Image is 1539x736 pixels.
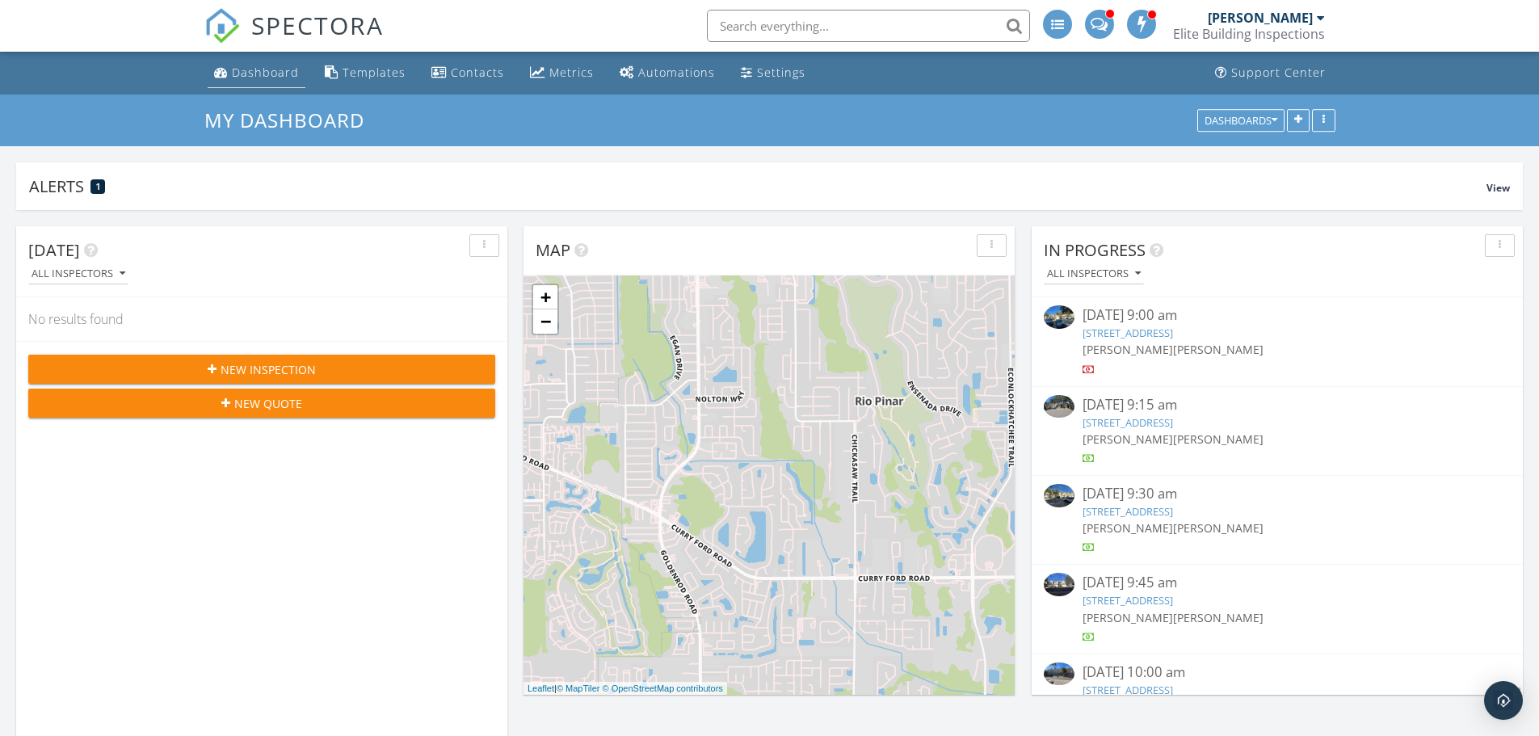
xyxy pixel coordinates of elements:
[96,181,100,192] span: 1
[1044,484,1511,556] a: [DATE] 9:30 am [STREET_ADDRESS] [PERSON_NAME][PERSON_NAME]
[28,389,495,418] button: New Quote
[232,65,299,80] div: Dashboard
[1083,342,1173,357] span: [PERSON_NAME]
[1083,415,1173,430] a: [STREET_ADDRESS]
[1083,520,1173,536] span: [PERSON_NAME]
[1486,181,1510,195] span: View
[603,683,723,693] a: © OpenStreetMap contributors
[221,361,316,378] span: New Inspection
[734,58,812,88] a: Settings
[613,58,721,88] a: Automations (Advanced)
[1047,268,1141,280] div: All Inspectors
[425,58,511,88] a: Contacts
[1231,65,1326,80] div: Support Center
[343,65,406,80] div: Templates
[1083,504,1173,519] a: [STREET_ADDRESS]
[1044,484,1074,507] img: 9530138%2Fcover_photos%2FpuC28RDNOjkxKtn8yHpY%2Fsmall.jpg
[1083,610,1173,625] span: [PERSON_NAME]
[208,58,305,88] a: Dashboard
[1083,593,1173,608] a: [STREET_ADDRESS]
[1173,610,1264,625] span: [PERSON_NAME]
[29,175,1486,197] div: Alerts
[1083,305,1472,326] div: [DATE] 9:00 am
[204,22,384,56] a: SPECTORA
[524,58,600,88] a: Metrics
[1173,431,1264,447] span: [PERSON_NAME]
[204,8,240,44] img: The Best Home Inspection Software - Spectora
[1083,395,1472,415] div: [DATE] 9:15 am
[28,263,128,285] button: All Inspectors
[318,58,412,88] a: Templates
[533,309,557,334] a: Zoom out
[28,239,80,261] span: [DATE]
[1044,263,1144,285] button: All Inspectors
[528,683,554,693] a: Leaflet
[1209,58,1332,88] a: Support Center
[1044,662,1074,686] img: 9530172%2Fcover_photos%2F8LZt3ogdD28199p7LhUj%2Fsmall.jpg
[451,65,504,80] div: Contacts
[1083,326,1173,340] a: [STREET_ADDRESS]
[1083,484,1472,504] div: [DATE] 9:30 am
[251,8,384,42] span: SPECTORA
[1083,431,1173,447] span: [PERSON_NAME]
[1484,681,1523,720] div: Open Intercom Messenger
[204,107,378,133] a: My Dashboard
[28,355,495,384] button: New Inspection
[1083,683,1173,697] a: [STREET_ADDRESS]
[1083,573,1472,593] div: [DATE] 9:45 am
[549,65,594,80] div: Metrics
[1044,305,1511,377] a: [DATE] 9:00 am [STREET_ADDRESS] [PERSON_NAME][PERSON_NAME]
[1205,115,1277,126] div: Dashboards
[1044,662,1511,734] a: [DATE] 10:00 am [STREET_ADDRESS] [PERSON_NAME][PERSON_NAME]
[16,297,507,341] div: No results found
[533,285,557,309] a: Zoom in
[707,10,1030,42] input: Search everything...
[1044,395,1074,418] img: 9530121%2Fcover_photos%2FQhs68IeGWmqQPS6cqKJo%2Fsmall.jpg
[1044,573,1511,645] a: [DATE] 9:45 am [STREET_ADDRESS] [PERSON_NAME][PERSON_NAME]
[1044,239,1146,261] span: In Progress
[1044,305,1074,329] img: 9530047%2Fcover_photos%2FfE4iJGXe3CoJpnmQBP5d%2Fsmall.jpg
[32,268,125,280] div: All Inspectors
[1173,342,1264,357] span: [PERSON_NAME]
[234,395,302,412] span: New Quote
[1197,109,1285,132] button: Dashboards
[1173,520,1264,536] span: [PERSON_NAME]
[536,239,570,261] span: Map
[1044,573,1074,596] img: 9530155%2Freports%2Fdf20ce61-22b0-4fb9-b78b-dcd72c3cbb7f%2Fcover_photos%2FeZqrf9zzDZs2cXQ3xpCS%2F...
[524,682,727,696] div: |
[557,683,600,693] a: © MapTiler
[1173,26,1325,42] div: Elite Building Inspections
[757,65,805,80] div: Settings
[638,65,715,80] div: Automations
[1044,395,1511,467] a: [DATE] 9:15 am [STREET_ADDRESS] [PERSON_NAME][PERSON_NAME]
[1083,662,1472,683] div: [DATE] 10:00 am
[1208,10,1313,26] div: [PERSON_NAME]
